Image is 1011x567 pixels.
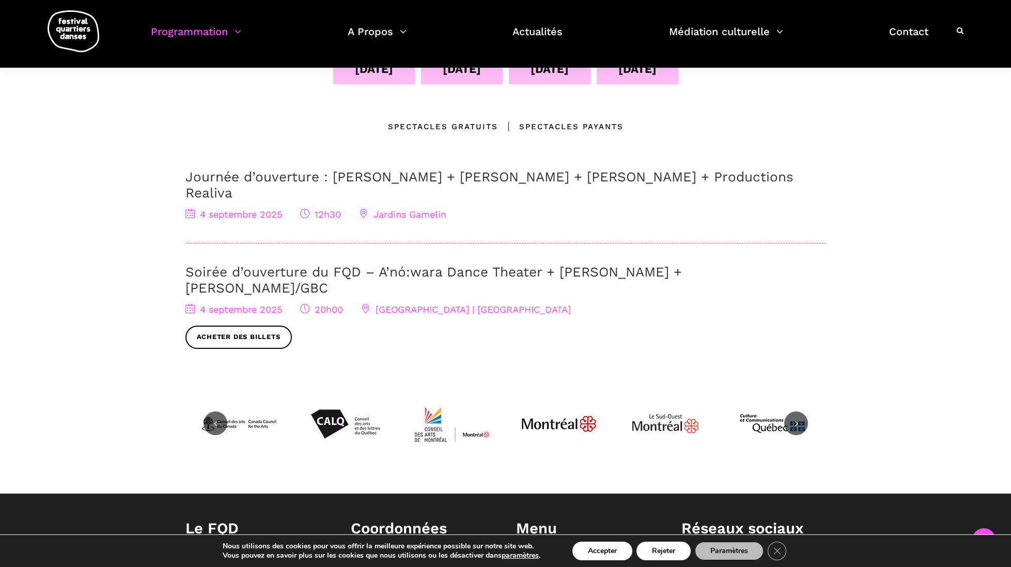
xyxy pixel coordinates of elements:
[185,304,282,315] span: 4 septembre 2025
[516,519,661,538] h1: Menu
[498,120,624,133] div: Spectacles Payants
[520,385,598,463] img: JPGnr_b
[185,264,682,296] a: Soirée d’ouverture du FQD – A’nó:wara Dance Theater + [PERSON_NAME] + [PERSON_NAME]/GBC
[359,209,446,220] span: Jardins Gamelin
[618,60,657,78] div: [DATE]
[695,542,764,560] button: Paramètres
[185,209,282,220] span: 4 septembre 2025
[669,23,783,53] a: Médiation culturelle
[636,542,691,560] button: Rejeter
[531,60,569,78] div: [DATE]
[768,542,786,560] button: Close GDPR Cookie Banner
[361,304,571,315] span: [GEOGRAPHIC_DATA] | [GEOGRAPHIC_DATA]
[512,23,563,53] a: Actualités
[151,23,241,53] a: Programmation
[627,385,704,463] img: Logo_Mtl_Le_Sud-Ouest.svg_
[306,385,384,463] img: Calq_noir
[388,120,498,133] div: Spectacles gratuits
[48,10,99,52] img: logo-fqd-med
[413,385,491,463] img: CMYK_Logo_CAMMontreal
[351,519,495,538] h1: Coordonnées
[889,23,928,53] a: Contact
[223,551,540,560] p: Vous pouvez en savoir plus sur les cookies que nous utilisons ou les désactiver dans .
[300,304,343,315] span: 20h00
[443,60,481,78] div: [DATE]
[502,551,539,560] button: paramètres
[572,542,632,560] button: Accepter
[200,385,277,463] img: CAC_BW_black_f
[185,326,292,349] a: Acheter des billets
[681,519,826,538] h1: Réseaux sociaux
[734,385,811,463] img: mccq-3-3
[348,23,407,53] a: A Propos
[185,169,794,201] a: Journée d’ouverture : [PERSON_NAME] + [PERSON_NAME] + [PERSON_NAME] + Productions Realiva
[300,209,341,220] span: 12h30
[223,542,540,551] p: Nous utilisons des cookies pour vous offrir la meilleure expérience possible sur notre site web.
[185,519,330,538] h1: Le FQD
[355,60,393,78] div: [DATE]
